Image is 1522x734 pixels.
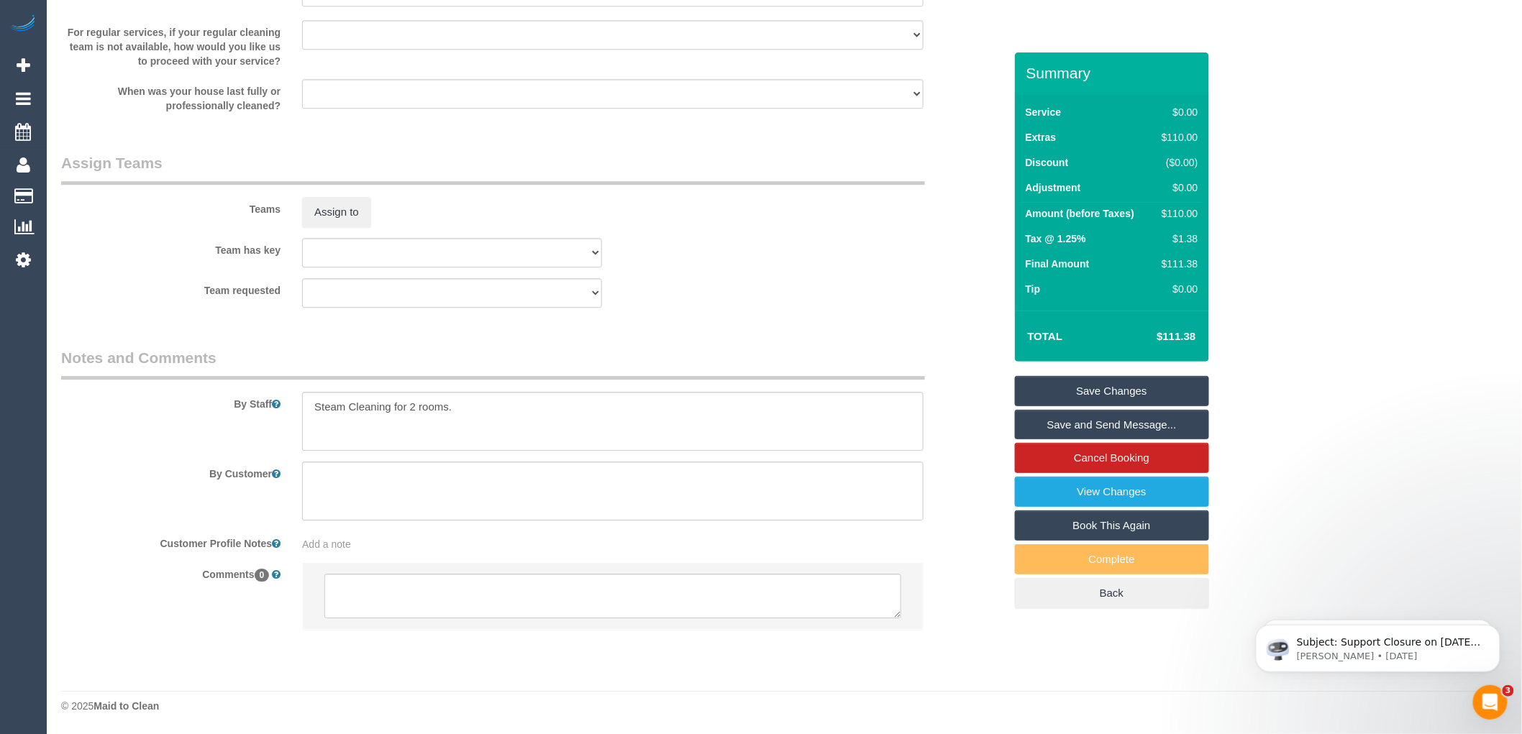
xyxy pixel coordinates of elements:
[1015,510,1209,541] a: Book This Again
[1026,65,1202,81] h3: Summary
[50,562,291,582] label: Comments
[1156,180,1198,195] div: $0.00
[1015,443,1209,473] a: Cancel Booking
[1113,331,1195,343] h4: $111.38
[1156,231,1198,246] div: $1.38
[50,197,291,216] label: Teams
[1026,180,1081,195] label: Adjustment
[50,238,291,257] label: Team has key
[1028,330,1063,342] strong: Total
[1503,685,1514,697] span: 3
[1156,206,1198,221] div: $110.00
[1026,282,1041,296] label: Tip
[1026,155,1069,170] label: Discount
[50,462,291,481] label: By Customer
[1156,155,1198,170] div: ($0.00)
[1156,105,1198,119] div: $0.00
[50,278,291,298] label: Team requested
[1234,595,1522,695] iframe: Intercom notifications message
[94,700,159,712] strong: Maid to Clean
[1026,105,1062,119] label: Service
[1015,376,1209,406] a: Save Changes
[61,152,925,185] legend: Assign Teams
[1026,130,1057,144] label: Extras
[302,538,351,550] span: Add a note
[50,79,291,113] label: When was your house last fully or professionally cleaned?
[255,569,270,582] span: 0
[1015,578,1209,608] a: Back
[1026,206,1134,221] label: Amount (before Taxes)
[1026,257,1090,271] label: Final Amount
[61,347,925,380] legend: Notes and Comments
[1156,257,1198,271] div: $111.38
[50,392,291,411] label: By Staff
[50,531,291,551] label: Customer Profile Notes
[1473,685,1508,720] iframe: Intercom live chat
[9,14,37,35] img: Automaid Logo
[302,197,371,227] button: Assign to
[1156,130,1198,144] div: $110.00
[1156,282,1198,296] div: $0.00
[1015,410,1209,440] a: Save and Send Message...
[1015,477,1209,507] a: View Changes
[61,699,1508,713] div: © 2025
[50,20,291,68] label: For regular services, if your regular cleaning team is not available, how would you like us to pr...
[1026,231,1086,246] label: Tax @ 1.25%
